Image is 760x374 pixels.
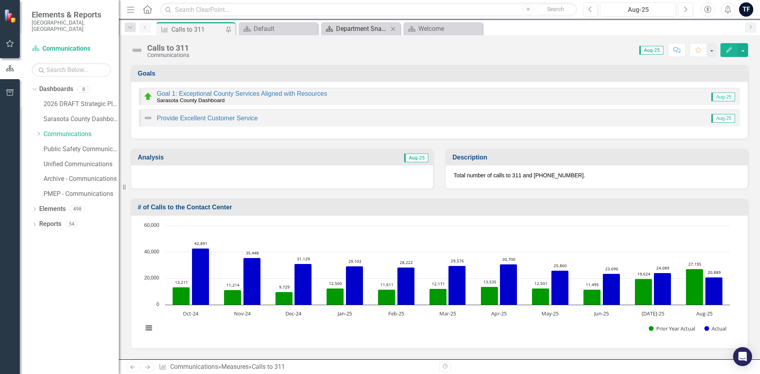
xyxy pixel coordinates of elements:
div: 54 [65,221,78,228]
text: 20,889 [708,270,721,275]
div: Calls to 311 [147,44,189,52]
small: [GEOGRAPHIC_DATA], [GEOGRAPHIC_DATA] [32,19,111,32]
a: Archive - Communications [44,175,119,184]
path: Jan-25, 29,103. Actual. [346,266,363,305]
text: 0 [156,300,159,308]
text: 60,000 [144,221,159,228]
h3: Goals [138,70,744,77]
text: [DATE]-25 [642,310,664,317]
g: Prior Year Actual, bar series 1 of 2 with 11 bars. [173,269,703,305]
a: 2026 DRAFT Strategic Plan [44,100,119,109]
path: Oct-24, 13,211. Prior Year Actual. [173,287,190,305]
path: Nov-24, 11,214. Prior Year Actual. [224,290,241,305]
h3: Description [452,154,744,161]
a: Communications [32,44,111,53]
text: 12,500 [329,281,342,286]
g: Actual, bar series 2 of 2 with 11 bars. [192,248,723,305]
img: Not Defined [131,44,143,57]
path: May-25, 25,860. Actual. [551,270,569,305]
text: 9,729 [279,284,290,290]
text: 25,860 [554,263,567,268]
a: Public Safety Communication [44,145,119,154]
path: Jun-25, 23,696. Actual. [603,273,620,305]
text: 13,535 [483,279,496,285]
a: Communications [170,363,218,370]
span: Aug-25 [711,114,735,123]
div: 8 [77,86,90,93]
p: Total number of calls to 311 and [PHONE_NUMBER]. [454,171,740,179]
a: Default [241,24,316,34]
a: Department Snapshot [323,24,388,34]
text: 29,103 [348,258,361,264]
div: Welcome [418,24,481,34]
div: TF [739,2,753,17]
a: Welcome [405,24,481,34]
a: Sarasota County Dashboard [44,115,119,124]
text: May-25 [541,310,559,317]
div: 498 [70,206,85,213]
text: Apr-25 [491,310,507,317]
div: Department Snapshot [336,24,388,34]
span: Elements & Reports [32,10,111,19]
text: 35,448 [246,250,259,256]
span: Aug-25 [711,93,735,101]
text: 31,129 [297,256,310,262]
a: Dashboards [39,85,73,94]
span: Aug-25 [639,46,663,55]
span: Search [547,6,564,12]
a: Measures [221,363,249,370]
h3: # of Calls to the Contact Center [138,204,744,211]
path: Jan-25, 12,500. Prior Year Actual. [327,288,344,305]
text: 29,576 [451,258,464,264]
text: 19,624 [637,271,650,277]
img: Not Defined [143,113,153,123]
text: 28,222 [400,260,413,265]
path: Aug-25, 20,889. Actual. [705,277,723,305]
text: 24,089 [656,265,669,271]
svg: Interactive chart [139,222,734,340]
path: Jun-25, 11,495. Prior Year Actual. [583,289,601,305]
text: 11,495 [586,282,599,287]
text: 13,211 [175,279,188,285]
text: 11,611 [380,282,393,287]
input: Search Below... [32,63,111,77]
path: Apr-25, 30,700. Actual. [500,264,517,305]
div: Open Intercom Messenger [733,347,752,366]
img: ClearPoint Strategy [4,9,18,23]
button: Aug-25 [600,2,676,17]
text: Feb-25 [388,310,404,317]
a: Unified Communications [44,160,119,169]
path: Oct-24, 42,891. Actual. [192,248,209,305]
path: Dec-24, 31,129. Actual. [294,264,312,305]
text: Mar-25 [439,310,456,317]
div: Default [254,24,316,34]
div: Aug-25 [603,5,673,15]
img: On Target [143,92,153,101]
text: Oct-24 [183,310,199,317]
path: Feb-25, 11,611. Prior Year Actual. [378,289,395,305]
text: 20,000 [144,274,159,281]
text: 40,000 [144,248,159,255]
button: Show Actual [704,325,726,332]
text: 11,214 [226,282,239,288]
div: Calls to 311 [171,25,224,34]
text: Aug-25 [696,310,712,317]
text: 12,501 [534,281,547,286]
div: Calls to 311 [252,363,285,370]
path: Jul-25, 19,624. Prior Year Actual. [635,279,652,305]
a: Elements [39,205,66,214]
h3: Analysis [138,154,287,161]
text: 12,171 [432,281,445,287]
text: Jan-25 [337,310,352,317]
button: Show Prior Year Actual [649,325,695,332]
path: Feb-25, 28,222. Actual. [397,267,415,305]
text: 42,891 [194,241,207,246]
small: Sarasota County Dashboard [157,97,225,103]
text: Dec-24 [285,310,302,317]
path: May-25, 12,501. Prior Year Actual. [532,288,549,305]
path: Jul-25, 24,089. Actual. [654,273,671,305]
path: Mar-25, 12,171. Prior Year Actual. [429,289,447,305]
div: » » [159,363,433,372]
button: View chart menu, Chart [143,323,154,334]
text: 30,700 [502,256,515,262]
